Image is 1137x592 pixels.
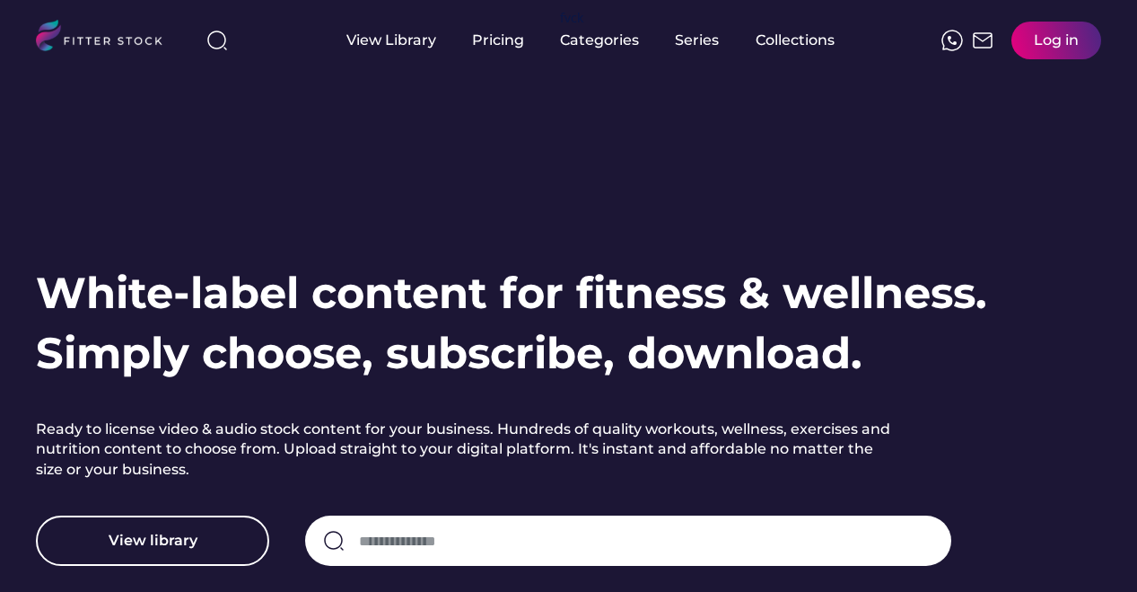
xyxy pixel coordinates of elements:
[941,30,963,51] img: meteor-icons_whatsapp%20%281%29.svg
[36,516,269,566] button: View library
[756,31,835,50] div: Collections
[323,530,345,552] img: search-normal.svg
[675,31,720,50] div: Series
[472,31,524,50] div: Pricing
[36,263,987,384] h1: White-label content for fitness & wellness. Simply choose, subscribe, download.
[36,20,178,57] img: LOGO.svg
[346,31,436,50] div: View Library
[972,30,993,51] img: Frame%2051.svg
[36,420,897,480] h2: Ready to license video & audio stock content for your business. Hundreds of quality workouts, wel...
[560,31,639,50] div: Categories
[1034,31,1079,50] div: Log in
[206,30,228,51] img: search-normal%203.svg
[560,9,583,27] div: fvck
